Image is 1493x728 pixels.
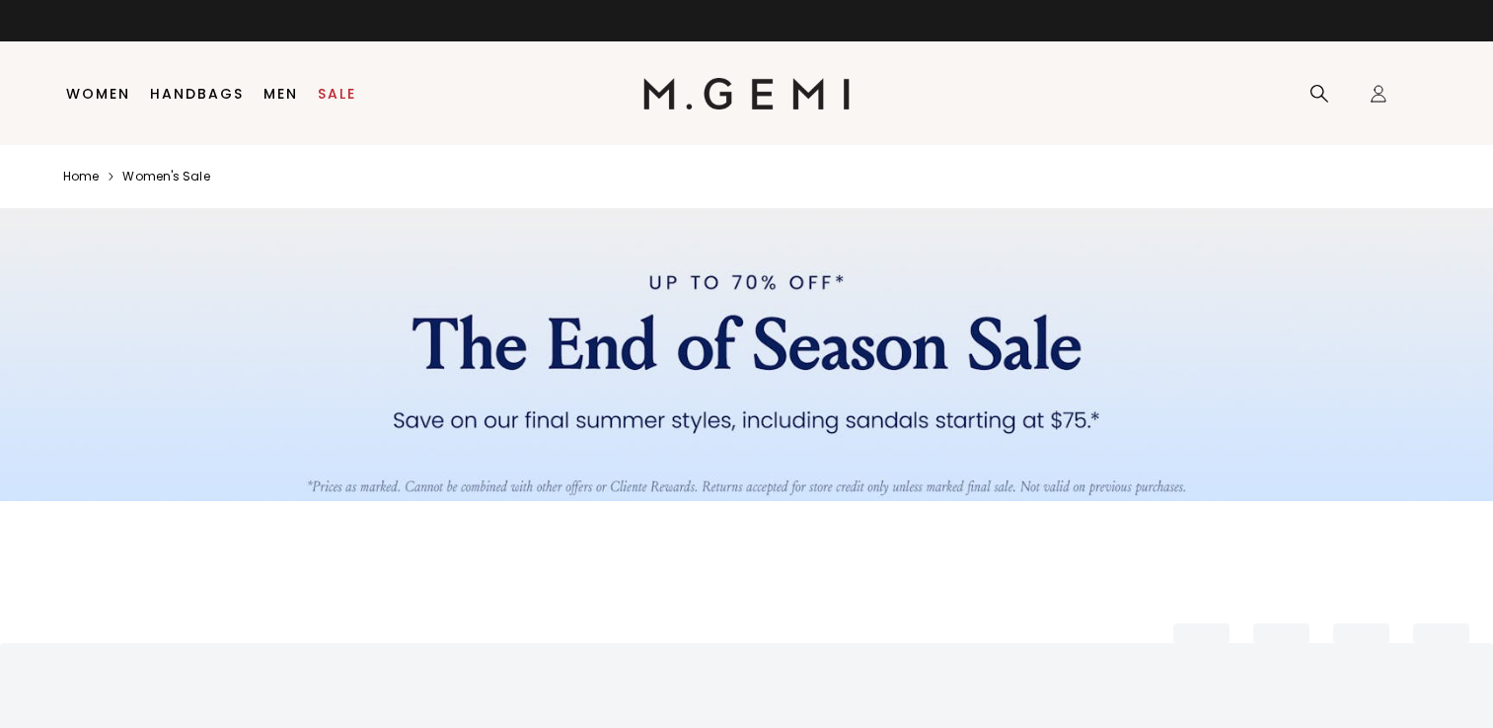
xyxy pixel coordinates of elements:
a: Men [263,86,298,102]
img: M.Gemi [643,78,850,109]
a: Women's sale [122,169,209,184]
a: Handbags [150,86,244,102]
a: Sale [318,86,356,102]
a: Women [66,86,130,102]
a: Home [63,169,99,184]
